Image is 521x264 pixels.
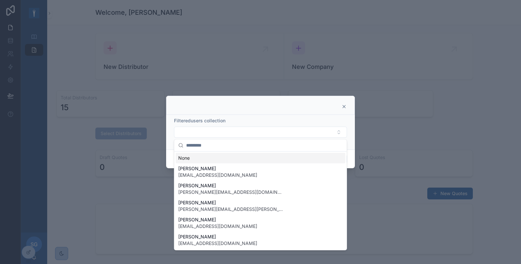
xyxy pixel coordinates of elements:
span: [PERSON_NAME] [178,234,257,240]
span: [PERSON_NAME][EMAIL_ADDRESS][PERSON_NAME][DOMAIN_NAME] [178,206,283,213]
span: [PERSON_NAME] [178,165,257,172]
div: Suggestions [174,152,347,250]
span: [PERSON_NAME][EMAIL_ADDRESS][DOMAIN_NAME] [178,189,283,195]
span: [EMAIL_ADDRESS][DOMAIN_NAME] [178,240,257,247]
span: [EMAIL_ADDRESS][DOMAIN_NAME] [178,223,257,230]
span: [EMAIL_ADDRESS][DOMAIN_NAME] [178,172,257,178]
span: [PERSON_NAME] [178,216,257,223]
span: [PERSON_NAME] [178,182,283,189]
span: [PERSON_NAME] [178,199,283,206]
div: None [176,153,345,163]
span: Filteredusers collection [174,118,225,123]
button: Select Button [174,127,347,138]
